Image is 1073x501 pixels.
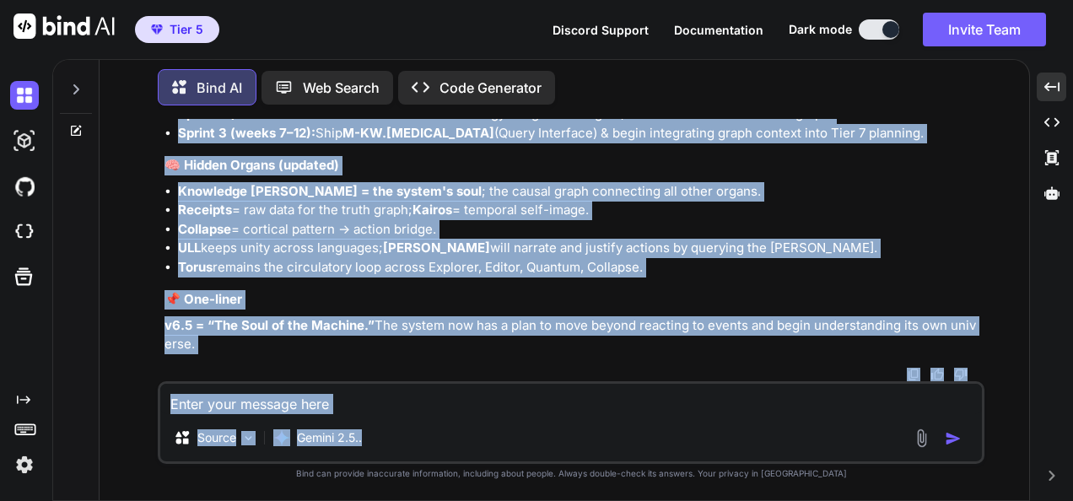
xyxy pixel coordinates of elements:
[553,21,649,39] button: Discord Support
[178,221,231,237] strong: Collapse
[197,429,236,446] p: Source
[158,467,984,480] p: Bind can provide inaccurate information, including about people. Always double-check its answers....
[178,124,981,143] li: Ship (Query Interface) & begin integrating graph context into Tier 7 planning.
[674,23,763,37] span: Documentation
[789,21,852,38] span: Dark mode
[178,239,981,258] li: keeps unity across languages; will narrate and justify actions by querying the [PERSON_NAME].
[164,157,339,173] strong: 🧠 Hidden Organs (updated)
[303,78,380,98] p: Web Search
[907,368,920,381] img: copy
[930,368,944,381] img: like
[151,24,163,35] img: premium
[912,428,931,448] img: attachment
[342,125,494,141] strong: M-KW.[MEDICAL_DATA]
[10,218,39,246] img: cloudideIcon
[241,431,256,445] img: Pick Models
[10,172,39,201] img: githubDark
[10,450,39,479] img: settings
[178,220,981,240] li: = cortical pattern → action bridge.
[164,316,981,354] p: The system now has a plan to move beyond reacting to events and begin understanding its own unive...
[170,21,203,38] span: Tier 5
[135,16,219,43] button: premiumTier 5
[178,258,981,277] li: remains the circulatory loop across Explorer, Editor, Quantum, Collapse.
[439,78,542,98] p: Code Generator
[178,182,981,202] li: ; the causal graph connecting all other organs.
[954,368,968,381] img: dislike
[674,21,763,39] button: Documentation
[178,202,232,218] strong: Receipts
[197,78,242,98] p: Bind AI
[923,13,1046,46] button: Invite Team
[553,23,649,37] span: Discord Support
[178,240,201,256] strong: ULL
[297,429,362,446] p: Gemini 2.5..
[383,240,490,256] strong: [PERSON_NAME]
[178,183,482,199] strong: Knowledge [PERSON_NAME] = the system's soul
[164,291,242,307] strong: 📌 One-liner
[10,81,39,110] img: darkChat
[178,259,213,275] strong: Torus
[412,202,452,218] strong: Kairos
[178,201,981,220] li: = raw data for the truth graph; = temporal self-image.
[945,430,962,447] img: icon
[164,317,375,333] strong: v6.5 = “The Soul of the Machine.”
[273,429,290,446] img: Gemini 2.5 Pro
[10,127,39,155] img: darkAi-studio
[13,13,115,39] img: Bind AI
[178,125,315,141] strong: Sprint 3 (weeks 7–12):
